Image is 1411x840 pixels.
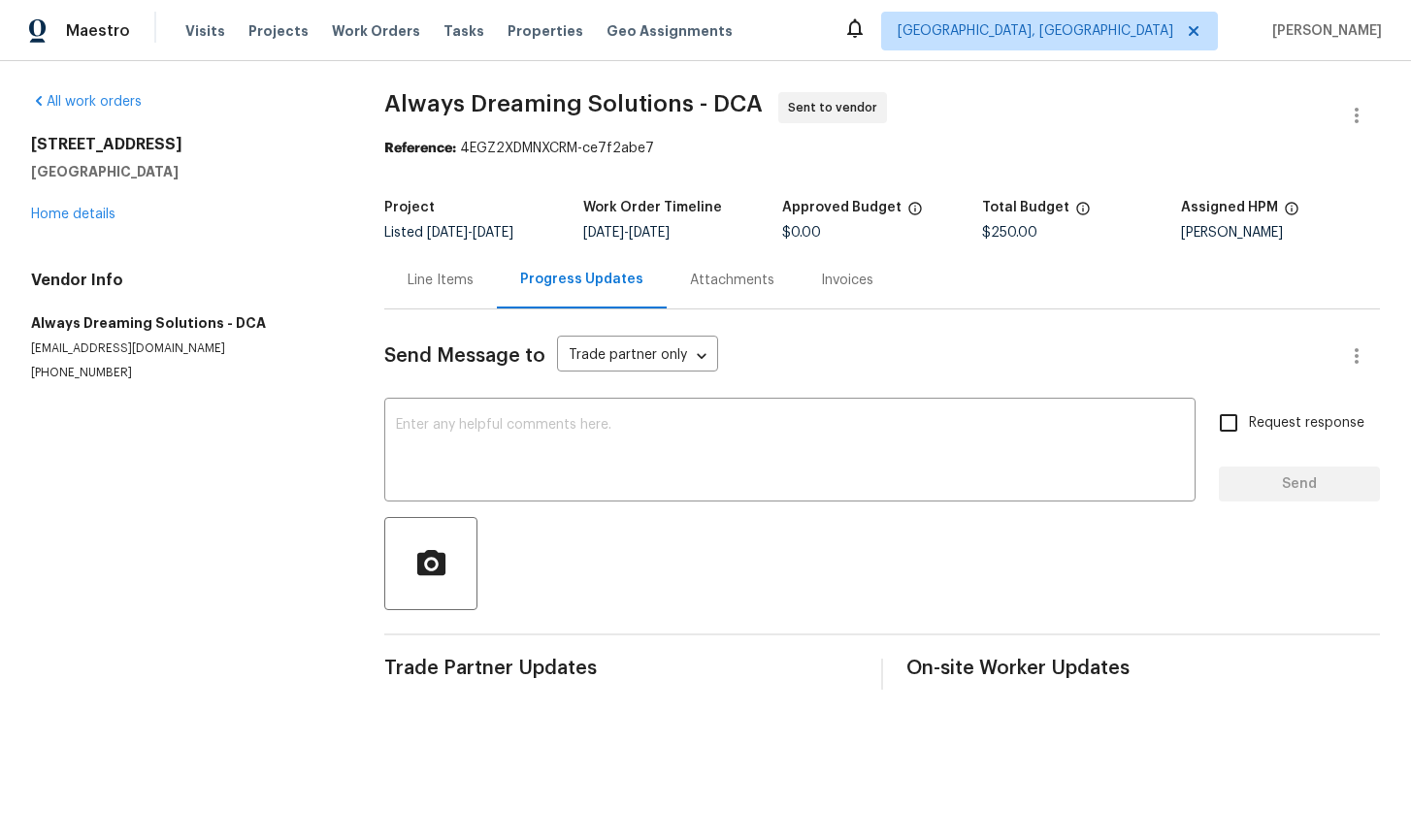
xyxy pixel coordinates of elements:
[583,226,624,240] span: [DATE]
[629,226,670,240] span: [DATE]
[607,21,733,41] span: Geo Assignments
[898,21,1173,41] span: [GEOGRAPHIC_DATA], [GEOGRAPHIC_DATA]
[520,270,643,289] div: Progress Updates
[384,226,513,240] span: Listed
[31,162,338,181] h5: [GEOGRAPHIC_DATA]
[427,226,468,240] span: [DATE]
[384,142,456,155] b: Reference:
[384,346,545,366] span: Send Message to
[583,226,670,240] span: -
[384,139,1380,158] div: 4EGZ2XDMNXCRM-ce7f2abe7
[1181,226,1380,240] div: [PERSON_NAME]
[31,95,142,109] a: All work orders
[31,135,338,154] h2: [STREET_ADDRESS]
[788,98,885,117] span: Sent to vendor
[66,21,130,41] span: Maestro
[690,271,774,290] div: Attachments
[248,21,309,41] span: Projects
[31,313,338,333] h5: Always Dreaming Solutions - DCA
[384,92,763,115] span: Always Dreaming Solutions - DCA
[31,208,115,221] a: Home details
[31,340,338,357] p: [EMAIL_ADDRESS][DOMAIN_NAME]
[821,271,873,290] div: Invoices
[1284,201,1299,226] span: The hpm assigned to this work order.
[185,21,225,41] span: Visits
[1075,201,1091,226] span: The total cost of line items that have been proposed by Opendoor. This sum includes line items th...
[982,201,1069,214] h5: Total Budget
[443,24,484,38] span: Tasks
[332,21,420,41] span: Work Orders
[384,201,435,214] h5: Project
[583,201,722,214] h5: Work Order Timeline
[473,226,513,240] span: [DATE]
[557,340,718,372] div: Trade partner only
[427,226,513,240] span: -
[907,201,923,226] span: The total cost of line items that have been approved by both Opendoor and the Trade Partner. This...
[982,226,1037,240] span: $250.00
[384,659,858,678] span: Trade Partner Updates
[782,201,902,214] h5: Approved Budget
[1249,413,1364,434] span: Request response
[31,271,338,290] h4: Vendor Info
[31,365,338,381] p: [PHONE_NUMBER]
[1181,201,1278,214] h5: Assigned HPM
[408,271,474,290] div: Line Items
[1264,21,1382,41] span: [PERSON_NAME]
[508,21,583,41] span: Properties
[906,659,1380,678] span: On-site Worker Updates
[782,226,821,240] span: $0.00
